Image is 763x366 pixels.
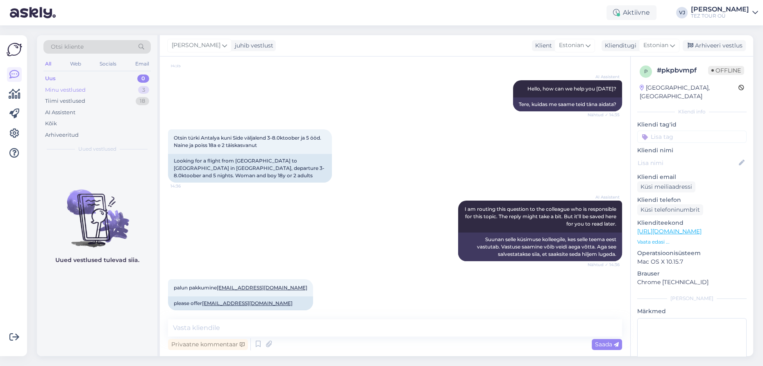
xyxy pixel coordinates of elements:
[170,183,201,189] span: 14:36
[45,131,79,139] div: Arhiveeritud
[138,86,149,94] div: 3
[637,173,747,181] p: Kliendi email
[136,97,149,105] div: 18
[657,66,708,75] div: # pkpbvmpf
[174,285,307,291] span: palun pakkumine
[637,278,747,287] p: Chrome [TECHNICAL_ID]
[527,86,616,92] span: Hello, how can we help you [DATE]?
[202,300,293,306] a: [EMAIL_ADDRESS][DOMAIN_NAME]
[637,108,747,115] div: Kliendi info
[637,219,747,227] p: Klienditeekond
[170,311,201,317] span: 14:45
[168,339,248,350] div: Privaatne kommentaar
[606,5,656,20] div: Aktiivne
[588,262,620,268] span: Nähtud ✓ 14:36
[683,40,746,51] div: Arhiveeri vestlus
[691,13,749,19] div: TEZ TOUR OÜ
[168,296,313,310] div: please offer
[637,146,747,155] p: Kliendi nimi
[588,112,620,118] span: Nähtud ✓ 14:35
[43,59,53,69] div: All
[7,42,22,57] img: Askly Logo
[232,41,273,50] div: juhib vestlust
[640,84,738,101] div: [GEOGRAPHIC_DATA], [GEOGRAPHIC_DATA]
[513,97,622,111] div: Tere, kuidas me saame teid täna aidata?
[37,175,157,249] img: No chats
[589,194,620,200] span: AI Assistent
[637,131,747,143] input: Lisa tag
[51,43,84,51] span: Otsi kliente
[637,295,747,302] div: [PERSON_NAME]
[45,86,86,94] div: Minu vestlused
[137,75,149,83] div: 0
[637,228,702,235] a: [URL][DOMAIN_NAME]
[708,66,744,75] span: Offline
[559,41,584,50] span: Estonian
[45,120,57,128] div: Kõik
[55,256,139,264] p: Uued vestlused tulevad siia.
[637,307,747,316] p: Märkmed
[45,108,75,117] div: AI Assistent
[602,41,636,50] div: Klienditugi
[168,154,332,183] div: Looking for a flight from [GEOGRAPHIC_DATA] to [GEOGRAPHIC_DATA] in [GEOGRAPHIC_DATA], departure ...
[637,238,747,246] p: Vaata edasi ...
[637,120,747,129] p: Kliendi tag'id
[637,249,747,258] p: Operatsioonisüsteem
[691,6,758,19] a: [PERSON_NAME]TEZ TOUR OÜ
[170,63,201,69] span: 14:35
[637,204,703,215] div: Küsi telefoninumbrit
[45,75,56,83] div: Uus
[691,6,749,13] div: [PERSON_NAME]
[644,68,648,75] span: p
[532,41,552,50] div: Klient
[589,74,620,80] span: AI Assistent
[595,341,619,348] span: Saada
[174,135,322,148] span: Otsin türki Antalya kuni Side väljalend 3-8.0ktoober ja 5 ööd. Naine ja poiss 18a e 2 täiskasvanut
[217,285,307,291] a: [EMAIL_ADDRESS][DOMAIN_NAME]
[643,41,668,50] span: Estonian
[637,258,747,266] p: Mac OS X 10.15.7
[637,196,747,204] p: Kliendi telefon
[98,59,118,69] div: Socials
[465,206,618,227] span: I am routing this question to the colleague who is responsible for this topic. The reply might ta...
[637,269,747,278] p: Brauser
[45,97,85,105] div: Tiimi vestlused
[637,181,695,192] div: Küsi meiliaadressi
[68,59,83,69] div: Web
[458,233,622,261] div: Suunan selle küsimuse kolleegile, kes selle teema eest vastutab. Vastuse saamine võib veidi aega ...
[638,158,737,167] input: Lisa nimi
[134,59,151,69] div: Email
[78,145,116,153] span: Uued vestlused
[172,41,220,50] span: [PERSON_NAME]
[676,7,688,18] div: VJ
